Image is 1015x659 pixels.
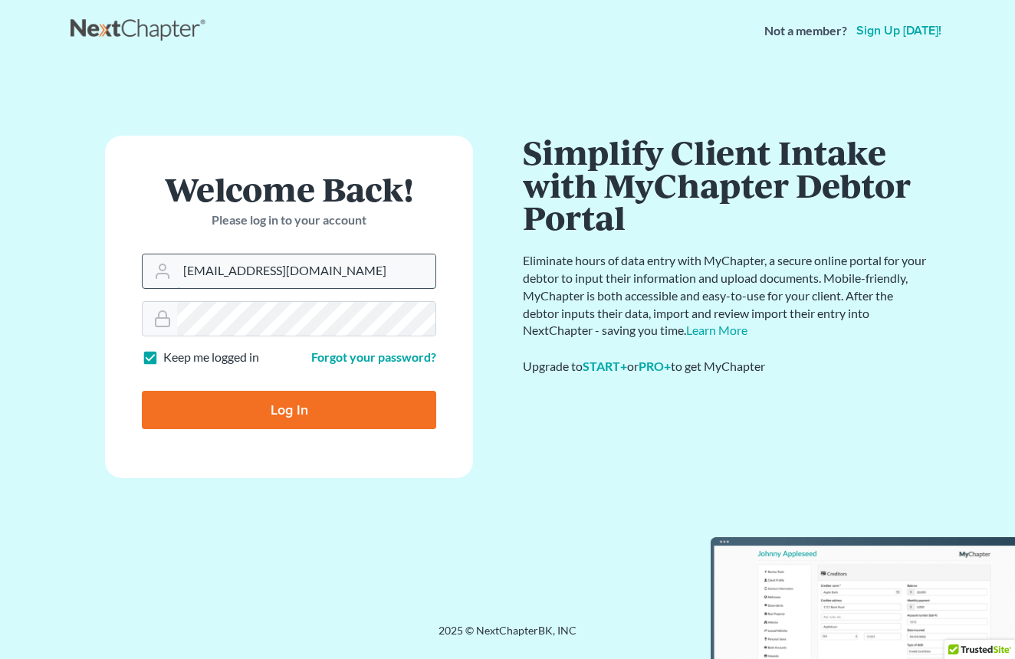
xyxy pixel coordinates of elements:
[142,391,436,429] input: Log In
[686,323,747,337] a: Learn More
[523,358,929,375] div: Upgrade to or to get MyChapter
[853,25,944,37] a: Sign up [DATE]!
[311,349,436,364] a: Forgot your password?
[142,172,436,205] h1: Welcome Back!
[639,359,671,373] a: PRO+
[71,623,944,651] div: 2025 © NextChapterBK, INC
[523,252,929,339] p: Eliminate hours of data entry with MyChapter, a secure online portal for your debtor to input the...
[177,254,435,288] input: Email Address
[764,22,847,40] strong: Not a member?
[142,211,436,229] p: Please log in to your account
[523,136,929,234] h1: Simplify Client Intake with MyChapter Debtor Portal
[163,349,259,366] label: Keep me logged in
[583,359,627,373] a: START+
